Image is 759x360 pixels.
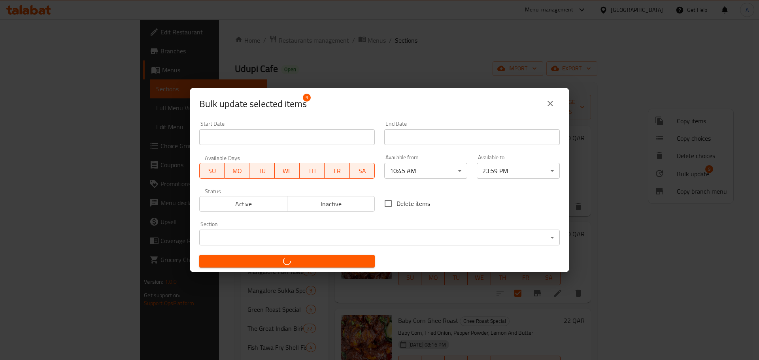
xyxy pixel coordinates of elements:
span: SU [203,165,221,177]
span: MO [228,165,246,177]
span: Active [203,198,284,210]
button: FR [325,163,349,179]
span: Selected items count [199,98,307,110]
button: TU [249,163,274,179]
button: close [541,94,560,113]
button: MO [225,163,249,179]
div: ​ [199,230,560,245]
button: WE [275,163,300,179]
span: Inactive [291,198,372,210]
span: TU [253,165,271,177]
button: SA [350,163,375,179]
span: WE [278,165,296,177]
span: 9 [303,94,311,102]
div: 23:59 PM [477,163,560,179]
button: SU [199,163,225,179]
button: TH [300,163,325,179]
button: Inactive [287,196,375,212]
div: 10:45 AM [384,163,467,179]
button: Active [199,196,287,212]
span: Delete items [396,199,430,208]
span: TH [303,165,321,177]
span: FR [328,165,346,177]
span: SA [353,165,372,177]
